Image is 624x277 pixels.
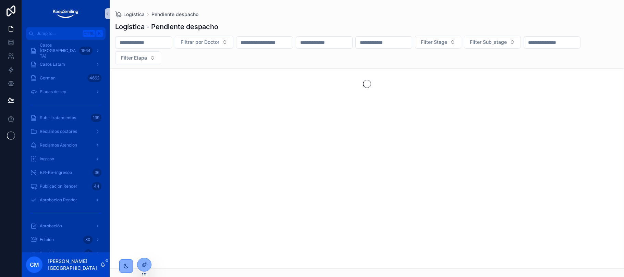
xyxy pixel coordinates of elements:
h1: Logística - Pendiente despacho [115,22,218,32]
div: 1564 [79,47,93,55]
a: Reedicion5 [26,247,106,260]
span: Reclamos Atencion [40,142,77,148]
button: Select Button [115,51,161,64]
a: Reclamos Atencion [26,139,106,151]
span: E.R-Re-ingresoo [40,170,72,175]
span: GM [30,261,39,269]
div: 4662 [87,74,101,82]
button: Jump to...CtrlK [26,27,106,40]
span: Placas de rep [40,89,66,95]
span: Reclamos doctores [40,129,77,134]
div: scrollable content [22,40,110,252]
button: Select Button [415,36,461,49]
span: Jump to... [37,31,80,36]
a: Sub - tratamientos139 [26,112,106,124]
div: 44 [92,182,101,190]
span: Casos [GEOGRAPHIC_DATA] [40,42,76,59]
a: Placas de rep [26,86,106,98]
a: Casos [GEOGRAPHIC_DATA]1564 [26,45,106,57]
span: Edición [40,237,54,242]
span: Logística [123,11,145,18]
button: Select Button [464,36,521,49]
span: Ingreso [40,156,54,162]
a: E.R-Re-ingresoo36 [26,166,106,179]
span: German [40,75,56,81]
span: Aprobacion Render [40,197,77,203]
a: Pendiente despacho [151,11,198,18]
span: Filter Stage [421,39,447,46]
div: 139 [91,114,101,122]
span: Filtrar por Doctor [181,39,219,46]
span: Filter Sub_stage [470,39,507,46]
a: German4662 [26,72,106,84]
span: Casos Latam [40,62,65,67]
span: Ctrl [83,30,95,37]
a: Ingreso [26,153,106,165]
a: Aprobación [26,220,106,232]
a: Publicacion Render44 [26,180,106,192]
span: Aprobación [40,223,62,229]
span: Publicacion Render [40,184,77,189]
a: Logística [115,11,145,18]
span: Sub - tratamientos [40,115,76,121]
a: Aprobacion Render [26,194,106,206]
a: Reclamos doctores [26,125,106,138]
a: Casos Latam [26,58,106,71]
span: Reedicion [40,251,59,256]
a: Edición80 [26,234,106,246]
span: K [97,31,102,36]
span: Filter Etapa [121,54,147,61]
button: Select Button [175,36,233,49]
p: [PERSON_NAME][GEOGRAPHIC_DATA] [48,258,100,272]
div: 80 [83,236,93,244]
img: App logo [52,8,79,19]
div: 36 [93,168,101,177]
div: 5 [84,249,93,257]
